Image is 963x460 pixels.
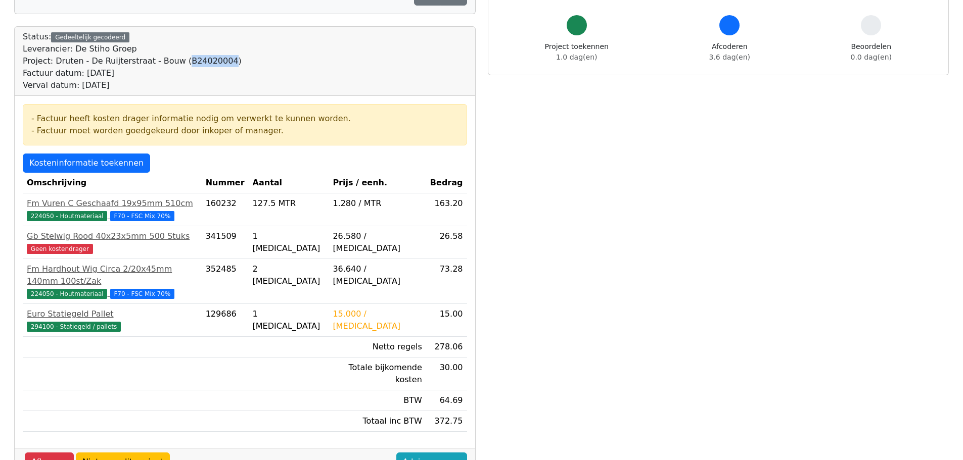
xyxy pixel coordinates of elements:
[426,357,467,390] td: 30.00
[426,337,467,357] td: 278.06
[426,411,467,432] td: 372.75
[27,263,198,299] a: Fm Hardhout Wig Circa 2/20x45mm 140mm 100st/Zak224050 - Houtmateriaal F70 - FSC Mix 70%
[23,67,242,79] div: Factuur datum: [DATE]
[329,173,426,193] th: Prijs / eenh.
[27,289,107,299] span: 224050 - Houtmateriaal
[333,308,422,332] div: 15.000 / [MEDICAL_DATA]
[851,41,892,63] div: Beoordelen
[51,32,129,42] div: Gedeeltelijk gecodeerd
[709,53,750,61] span: 3.6 dag(en)
[27,263,198,287] div: Fm Hardhout Wig Circa 2/20x45mm 140mm 100st/Zak
[27,230,198,254] a: Gb Stelwig Rood 40x23x5mm 500 StuksGeen kostendrager
[202,304,249,337] td: 129686
[27,230,198,242] div: Gb Stelwig Rood 40x23x5mm 500 Stuks
[27,244,93,254] span: Geen kostendrager
[253,230,325,254] div: 1 [MEDICAL_DATA]
[27,197,198,222] a: Fm Vuren C Geschaafd 19x95mm 510cm224050 - Houtmateriaal F70 - FSC Mix 70%
[202,226,249,259] td: 341509
[23,154,150,173] a: Kosteninformatie toekennen
[27,308,198,320] div: Euro Statiegeld Pallet
[249,173,329,193] th: Aantal
[23,43,242,55] div: Leverancier: De Stiho Groep
[110,289,175,299] span: F70 - FSC Mix 70%
[556,53,597,61] span: 1.0 dag(en)
[27,308,198,332] a: Euro Statiegeld Pallet294100 - Statiegeld / pallets
[27,197,198,210] div: Fm Vuren C Geschaafd 19x95mm 510cm
[27,211,107,221] span: 224050 - Houtmateriaal
[426,173,467,193] th: Bedrag
[253,197,325,210] div: 127.5 MTR
[110,211,175,221] span: F70 - FSC Mix 70%
[253,308,325,332] div: 1 [MEDICAL_DATA]
[333,230,422,254] div: 26.580 / [MEDICAL_DATA]
[329,357,426,390] td: Totale bijkomende kosten
[27,322,121,332] span: 294100 - Statiegeld / pallets
[253,263,325,287] div: 2 [MEDICAL_DATA]
[333,263,422,287] div: 36.640 / [MEDICAL_DATA]
[851,53,892,61] span: 0.0 dag(en)
[202,173,249,193] th: Nummer
[202,193,249,226] td: 160232
[709,41,750,63] div: Afcoderen
[426,259,467,304] td: 73.28
[329,390,426,411] td: BTW
[333,197,422,210] div: 1.280 / MTR
[545,41,609,63] div: Project toekennen
[23,55,242,67] div: Project: Druten - De Ruijterstraat - Bouw (B24020004)
[31,125,458,137] div: - Factuur moet worden goedgekeurd door inkoper of manager.
[23,31,242,91] div: Status:
[31,113,458,125] div: - Factuur heeft kosten drager informatie nodig om verwerkt te kunnen worden.
[426,226,467,259] td: 26.58
[329,411,426,432] td: Totaal inc BTW
[426,304,467,337] td: 15.00
[426,390,467,411] td: 64.69
[202,259,249,304] td: 352485
[329,337,426,357] td: Netto regels
[23,173,202,193] th: Omschrijving
[426,193,467,226] td: 163.20
[23,79,242,91] div: Verval datum: [DATE]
